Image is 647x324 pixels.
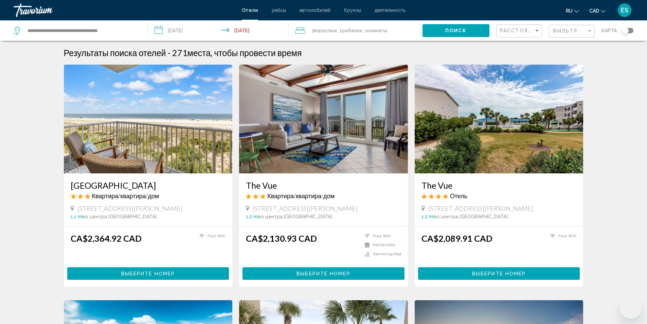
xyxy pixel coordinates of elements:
span: , 1 [337,26,362,35]
a: Выберите номер [418,269,580,276]
button: Выберите номер [242,267,405,280]
ins: CA$2,364.92 CAD [71,233,142,243]
span: места, чтобы провести время [187,48,302,58]
span: - [168,48,170,58]
span: 1.1 mi [71,214,83,219]
span: Взрослые [314,28,337,33]
img: Hotel image [64,65,233,173]
button: User Menu [616,3,633,17]
button: Выберите номер [418,267,580,280]
img: Hotel image [415,65,583,173]
a: The Vue [421,180,577,190]
li: Free WiFi [361,233,401,239]
span: Отель [450,192,467,200]
ins: CA$2,130.93 CAD [246,233,317,243]
span: ES [621,7,628,14]
a: автомобилей [300,7,330,13]
a: рейсы [272,7,286,13]
div: 3 star Apartment [71,192,226,200]
button: Поиск [423,24,489,37]
button: Toggle map [617,28,633,34]
span: Выберите номер [296,271,350,276]
li: Free WiFi [196,233,226,239]
a: Отели [242,7,258,13]
button: Выберите номер [67,267,229,280]
button: Change currency [589,6,606,16]
span: , 1 [362,26,387,35]
ins: CA$2,089.91 CAD [421,233,492,243]
span: [STREET_ADDRESS][PERSON_NAME] [253,205,358,212]
a: Круизы [344,7,361,13]
span: из центра [GEOGRAPHIC_DATA] [434,214,508,219]
div: 3 star Apartment [246,192,401,200]
span: Квартира/квартира/дом [267,192,335,200]
mat-select: Sort by [500,28,540,34]
button: Travelers: 2 adults, 1 child [288,20,423,41]
span: Фильтр [553,28,578,34]
span: 1.2 mi [421,214,434,219]
span: Ребенок [342,28,362,33]
h1: Результаты поиска отелей [64,48,166,58]
span: Выберите номер [121,271,175,276]
span: Комната [367,28,387,33]
li: Free WiFi [547,233,576,239]
button: Filter [549,24,595,38]
a: [GEOGRAPHIC_DATA] [71,180,226,190]
h2: 271 [172,48,302,58]
span: 1.2 mi [246,214,259,219]
a: Выберите номер [67,269,229,276]
li: Kitchenette [361,242,401,248]
span: Расстояние [500,28,539,33]
iframe: Button to launch messaging window [620,297,642,319]
span: 2 [311,26,337,35]
a: The Vue [246,180,401,190]
button: Check-in date: Aug 31, 2025 Check-out date: Sep 3, 2025 [148,20,289,41]
span: [STREET_ADDRESS][PERSON_NAME] [77,205,182,212]
span: ru [566,8,573,14]
a: Travorium [14,3,235,17]
li: Swimming Pool [361,251,401,257]
span: [STREET_ADDRESS][PERSON_NAME] [428,205,533,212]
span: карта [601,26,617,35]
span: из центра [GEOGRAPHIC_DATA] [259,214,332,219]
span: из центра [GEOGRAPHIC_DATA] [83,214,157,219]
span: Поиск [445,28,467,34]
span: Квартира/квартира/дом [92,192,159,200]
a: деятельность [375,7,405,13]
img: Hotel image [239,65,408,173]
span: Выберите номер [472,271,526,276]
button: Change language [566,6,579,16]
div: 4 star Hotel [421,192,577,200]
a: Выберите номер [242,269,405,276]
span: CAD [589,8,599,14]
